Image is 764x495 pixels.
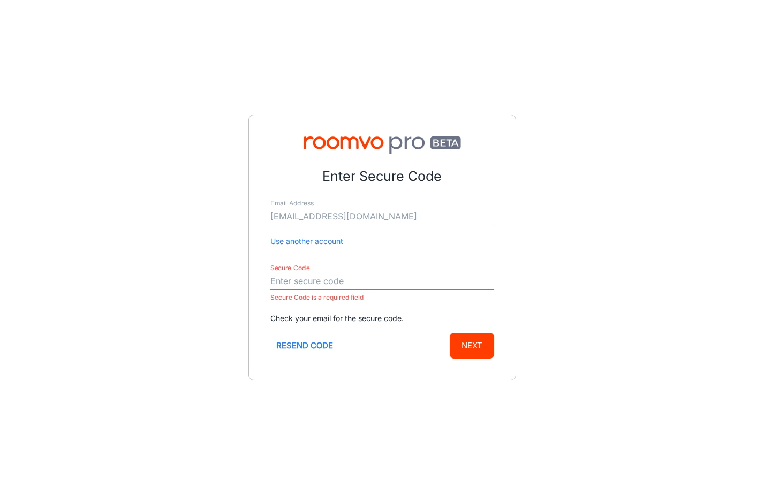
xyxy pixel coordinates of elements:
[450,333,494,359] button: Next
[270,208,494,225] input: myname@example.com
[270,264,310,273] label: Secure Code
[270,136,494,154] img: Roomvo PRO Beta
[270,235,343,247] button: Use another account
[270,166,494,187] p: Enter Secure Code
[270,273,494,290] input: Enter secure code
[270,291,494,304] p: Secure Code is a required field
[270,313,494,324] p: Check your email for the secure code.
[270,333,339,359] button: Resend code
[270,199,314,208] label: Email Address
